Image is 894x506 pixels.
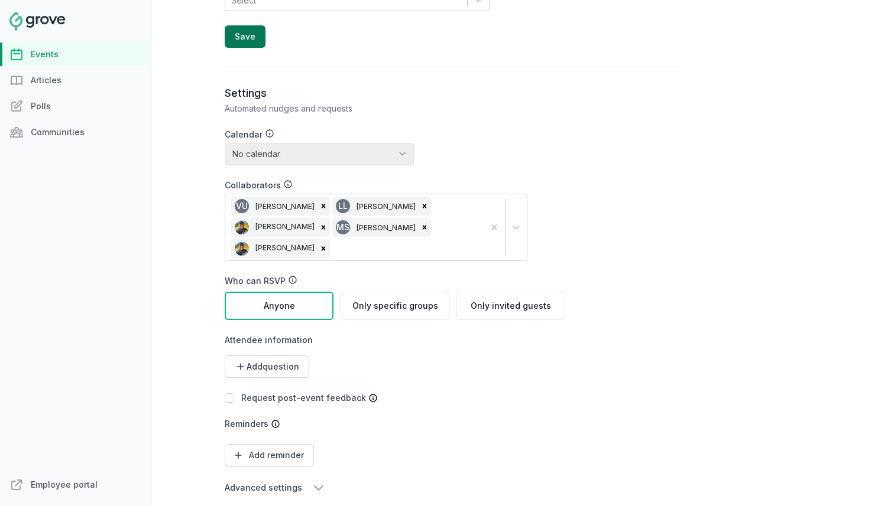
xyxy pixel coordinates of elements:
span: VU [236,202,248,210]
button: Add reminder [225,444,314,466]
span: [PERSON_NAME] [255,222,315,231]
label: Reminders [225,418,268,430]
span: Only specific groups [352,300,438,312]
span: Only invited guests [471,300,551,312]
span: [PERSON_NAME] [357,202,416,211]
button: Save [225,25,265,48]
span: Add question [247,361,299,373]
h3: Settings [225,86,679,100]
span: Advanced settings [225,482,302,494]
span: MS [336,223,349,231]
span: [PERSON_NAME] [255,202,315,211]
div: Collaborators [225,179,527,191]
img: Grove [9,12,65,31]
p: Automated nudges and requests [225,103,679,115]
div: Who can RSVP [225,275,565,287]
label: Attendee information [225,334,565,346]
span: Anyone [264,300,295,312]
label: Request post-event feedback [241,393,366,403]
button: Addquestion [225,355,309,378]
span: LL [338,202,348,210]
div: Calendar [225,129,414,141]
button: Advanced settings [225,481,565,495]
span: [PERSON_NAME] [255,243,315,252]
span: [PERSON_NAME] [357,223,416,232]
